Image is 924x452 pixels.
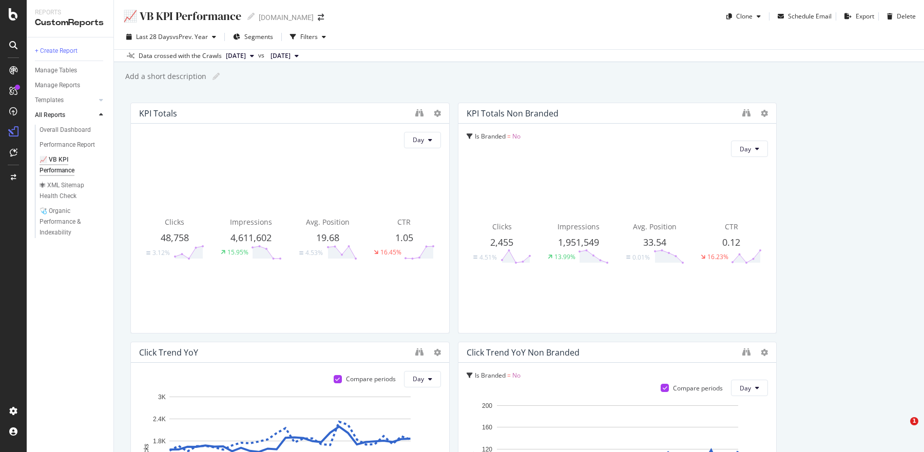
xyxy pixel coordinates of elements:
[35,65,106,76] a: Manage Tables
[346,375,396,383] div: Compare periods
[512,371,521,380] span: No
[139,108,177,119] div: KPI Totals
[40,206,106,238] a: 🩺 Organic Performance & Indexability
[725,222,738,231] span: CTR
[35,17,105,29] div: CustomReports
[910,417,918,425] span: 1
[632,253,650,262] div: 0.01%
[35,65,77,76] div: Manage Tables
[318,14,324,21] div: arrow-right-arrow-left
[286,29,330,45] button: Filters
[130,103,450,333] div: KPI TotalsDayClicks48,758Equal3.12%Impressions4,611,60215.95%Avg. Position19.68Equal4.53%CTR1.051...
[227,248,248,257] div: 15.95%
[473,256,477,259] img: Equal
[40,140,106,150] a: Performance Report
[124,71,206,82] div: Add a short description
[40,180,99,202] div: 🕷 XML Sitemap Health Check
[122,8,241,24] div: 📈 VB KPI Performance
[35,46,106,56] a: + Create Report
[482,402,492,409] text: 200
[742,109,750,117] div: binoculars
[40,154,97,176] div: 📈 VB KPI Performance
[558,236,599,248] span: 1,951,549
[889,417,914,442] iframe: Intercom live chat
[139,51,222,61] div: Data crossed with the Crawls
[788,12,832,21] div: Schedule Email
[722,8,765,25] button: Clone
[266,50,303,62] button: [DATE]
[643,236,666,248] span: 33.54
[512,132,521,141] span: No
[707,252,728,261] div: 16.23%
[404,132,441,148] button: Day
[774,8,832,25] button: Schedule Email
[731,380,768,396] button: Day
[230,217,272,227] span: Impressions
[722,236,740,248] span: 0.12
[259,12,314,23] div: [DOMAIN_NAME]
[40,125,91,135] div: Overall Dashboard
[316,231,339,244] span: 19.68
[397,217,411,227] span: CTR
[673,384,723,392] div: Compare periods
[230,231,272,244] span: 4,611,602
[413,135,424,144] span: Day
[458,103,777,333] div: KPI Totals Non BrandedIs Branded = NoDayClicks2,455Equal4.51%Impressions1,951,54913.99%Avg. Posit...
[897,12,916,21] div: Delete
[740,145,751,153] span: Day
[229,29,277,45] button: Segments
[467,108,559,119] div: KPI Totals Non Branded
[404,371,441,387] button: Day
[395,231,413,244] span: 1.05
[467,347,580,358] div: Click Trend YoY Non Branded
[742,348,750,356] div: binoculars
[165,217,184,227] span: Clicks
[380,248,401,257] div: 16.45%
[35,110,65,121] div: All Reports
[507,371,511,380] span: =
[222,50,258,62] button: [DATE]
[306,217,350,227] span: Avg. Position
[840,8,874,25] button: Export
[35,8,105,17] div: Reports
[475,371,506,380] span: Is Branded
[153,416,166,423] text: 2.4K
[226,51,246,61] span: 2025 Sep. 1st
[271,51,291,61] span: 2025 Feb. 24th
[35,80,80,91] div: Manage Reports
[557,222,600,231] span: Impressions
[139,347,198,358] div: Click Trend YoY
[415,109,423,117] div: binoculars
[40,125,106,135] a: Overall Dashboard
[35,95,96,106] a: Templates
[475,132,506,141] span: Is Branded
[146,251,150,254] img: Equal
[305,248,323,257] div: 4.53%
[413,375,424,383] span: Day
[213,73,220,80] i: Edit report name
[122,29,220,45] button: Last 28 DaysvsPrev. Year
[299,251,303,254] img: Equal
[161,231,189,244] span: 48,758
[492,222,512,231] span: Clicks
[856,12,874,21] div: Export
[152,248,170,257] div: 3.12%
[136,32,172,41] span: Last 28 Days
[40,206,101,238] div: 🩺 Organic Performance & Indexability
[507,132,511,141] span: =
[35,95,64,106] div: Templates
[258,51,266,60] span: vs
[554,252,575,261] div: 13.99%
[731,141,768,157] button: Day
[40,154,106,176] a: 📈 VB KPI Performance
[883,8,916,25] button: Delete
[35,80,106,91] a: Manage Reports
[479,253,497,262] div: 4.51%
[35,110,96,121] a: All Reports
[300,32,318,41] div: Filters
[40,180,106,202] a: 🕷 XML Sitemap Health Check
[736,12,753,21] div: Clone
[247,13,255,20] i: Edit report name
[244,32,273,41] span: Segments
[40,140,95,150] div: Performance Report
